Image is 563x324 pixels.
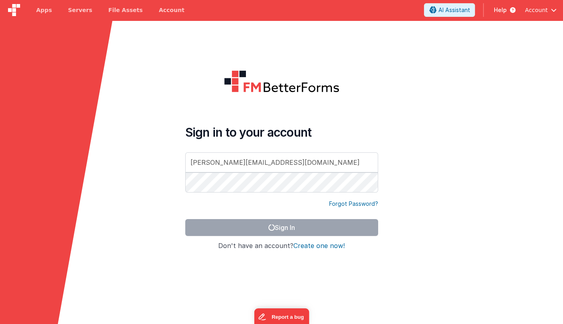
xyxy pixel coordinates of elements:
[36,6,52,14] span: Apps
[493,6,506,14] span: Help
[525,6,557,14] button: Account
[68,6,92,14] span: Servers
[185,242,378,250] h4: Don't have an account?
[185,219,378,236] button: Sign In
[185,152,378,172] input: Email Address
[185,125,378,139] h4: Sign in to your account
[293,242,345,250] button: Create one now!
[438,6,470,14] span: AI Assistant
[424,3,475,17] button: AI Assistant
[109,6,143,14] span: File Assets
[329,200,378,208] a: Forgot Password?
[525,6,548,14] span: Account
